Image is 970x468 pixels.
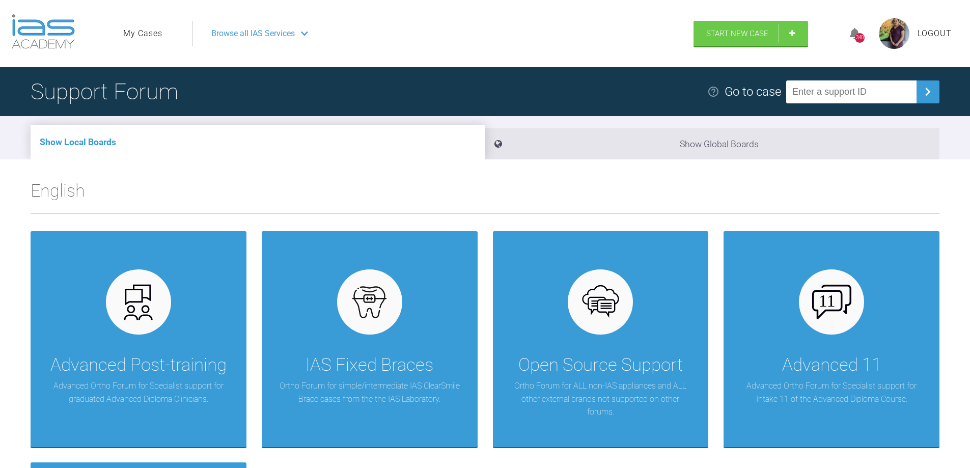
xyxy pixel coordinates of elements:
[262,231,478,447] a: IAS Fixed BracesOrtho Forum for simple/intermediate IAS ClearSmile Brace cases from the the IAS L...
[739,379,924,405] p: Advanced Ortho Forum for Specialist support for Intake 11 of the Advanced Diploma Course.
[306,351,433,379] div: IAS Fixed Braces
[706,29,768,38] span: Start New Case
[12,14,75,49] img: logo-light.3e3ef733.png
[920,84,936,100] img: chevronRight.28bd32b0.svg
[786,80,917,103] input: Enter a support ID
[812,285,851,319] img: advanced-11.86369284.svg
[725,82,781,101] div: Go to case
[31,177,939,213] h2: English
[493,231,709,447] a: Open Source SupportOrtho Forum for ALL non-IAS appliances and ALL other external brands not suppo...
[31,74,178,109] h1: Support Forum
[855,33,865,43] div: 340
[31,125,485,159] li: Show Local Boards
[211,27,295,40] span: Browse all IAS Services
[485,128,940,159] li: Show Global Boards
[518,351,683,379] div: Open Source Support
[918,27,952,40] a: Logout
[123,27,162,40] a: My Cases
[724,231,939,447] a: Advanced 11Advanced Ortho Forum for Specialist support for Intake 11 of the Advanced Diploma Course.
[508,379,694,419] p: Ortho Forum for ALL non-IAS appliances and ALL other external brands not supported on other forums.
[119,283,158,322] img: advanced.73cea251.svg
[782,351,881,379] div: Advanced 11
[694,21,808,46] a: Start New Case
[46,379,231,405] p: Advanced Ortho Forum for Specialist support for graduated Advanced Diploma Clinicians.
[50,351,227,379] div: Advanced Post-training
[31,231,246,447] a: Advanced Post-trainingAdvanced Ortho Forum for Specialist support for graduated Advanced Diploma ...
[277,379,462,405] p: Ortho Forum for simple/intermediate IAS ClearSmile Brace cases from the the IAS Laboratory.
[581,283,620,322] img: opensource.6e495855.svg
[879,18,909,49] img: profile.png
[707,86,719,98] img: help.e70b9f3d.svg
[350,283,389,322] img: fixed.9f4e6236.svg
